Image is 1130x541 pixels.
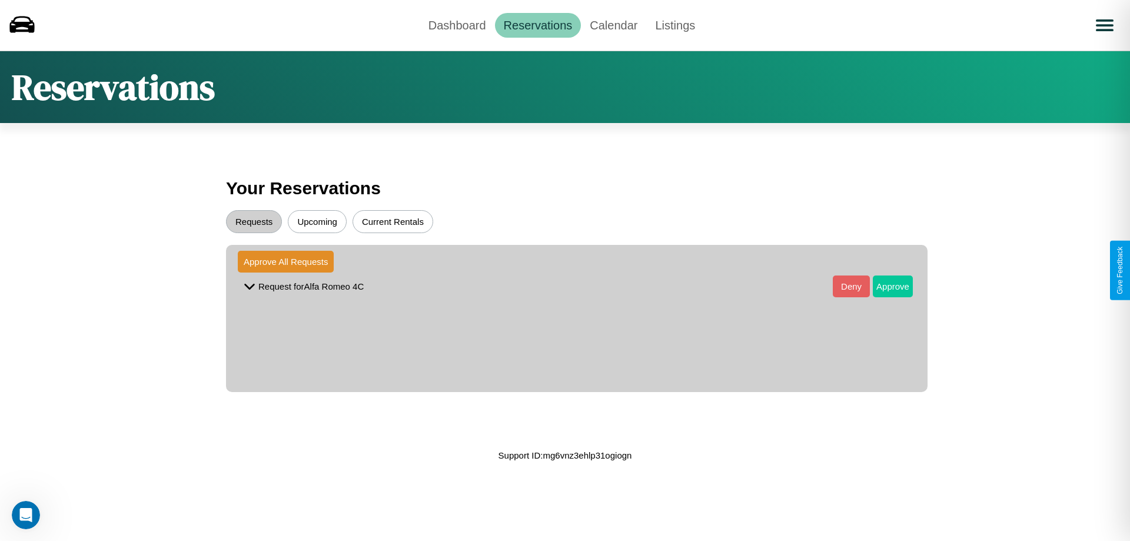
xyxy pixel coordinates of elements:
button: Open menu [1088,9,1121,42]
button: Deny [833,276,870,297]
p: Support ID: mg6vnz3ehlp31ogiogn [498,447,632,463]
div: Give Feedback [1116,247,1124,294]
h1: Reservations [12,63,215,111]
button: Upcoming [288,210,347,233]
button: Approve [873,276,913,297]
a: Reservations [495,13,581,38]
button: Requests [226,210,282,233]
button: Current Rentals [353,210,433,233]
button: Approve All Requests [238,251,334,273]
a: Dashboard [420,13,495,38]
h3: Your Reservations [226,172,904,204]
p: Request for Alfa Romeo 4C [258,278,364,294]
iframe: Intercom live chat [12,501,40,529]
a: Listings [646,13,704,38]
a: Calendar [581,13,646,38]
